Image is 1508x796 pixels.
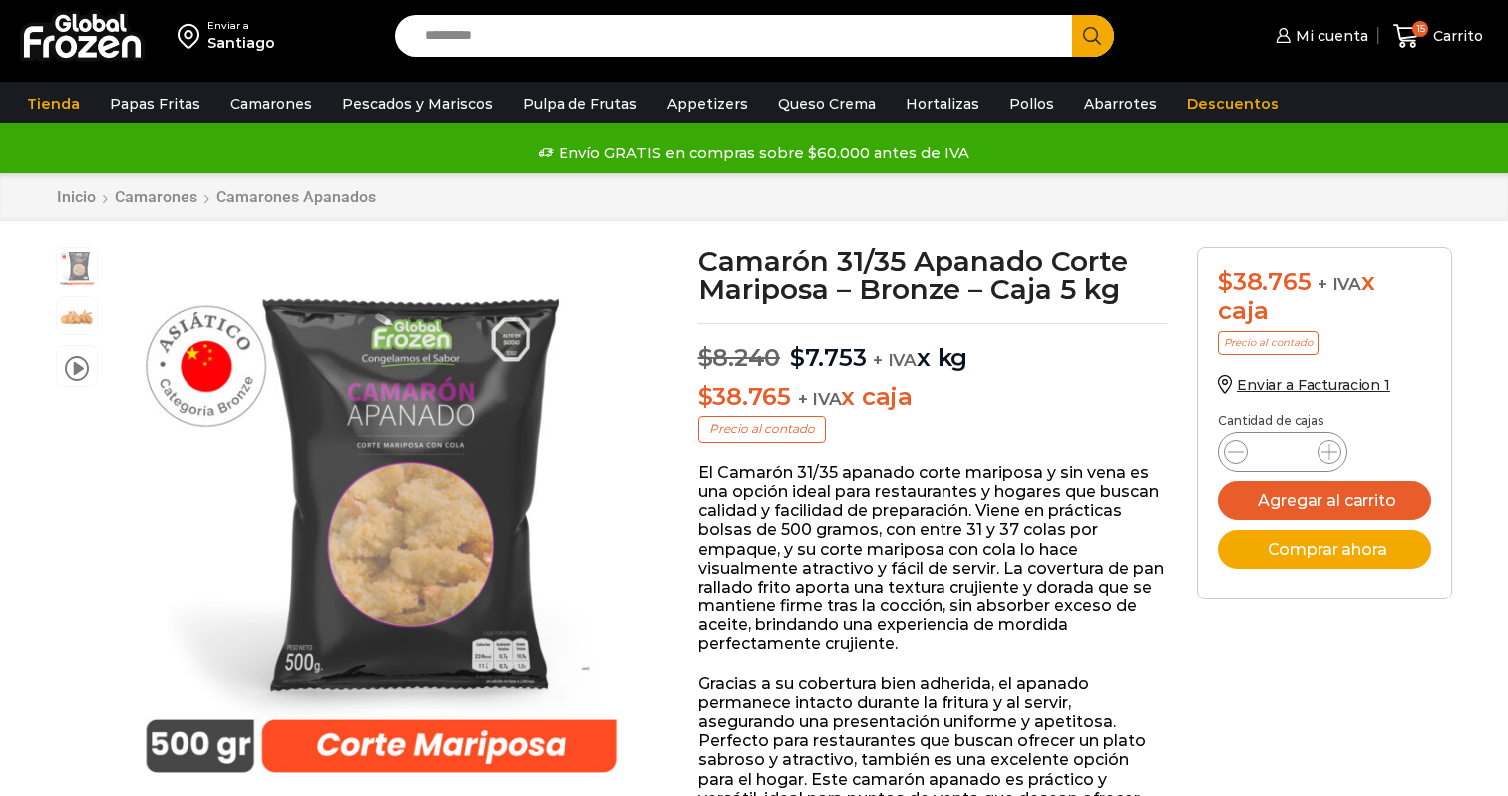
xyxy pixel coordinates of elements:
[698,343,781,372] bdi: 8.240
[1074,85,1167,123] a: Abarrotes
[1218,267,1233,296] span: $
[1388,13,1488,60] a: 15 Carrito
[999,85,1064,123] a: Pollos
[657,85,758,123] a: Appetizers
[57,248,97,288] span: apanados
[114,188,198,206] a: Camarones
[698,343,713,372] span: $
[1218,414,1431,428] p: Cantidad de cajas
[100,85,210,123] a: Papas Fritas
[768,85,886,123] a: Queso Crema
[1318,274,1361,294] span: + IVA
[17,85,90,123] a: Tienda
[1428,26,1483,46] span: Carrito
[1072,15,1114,57] button: Search button
[178,19,207,53] img: address-field-icon.svg
[1237,376,1390,394] span: Enviar a Facturacion 1
[798,389,842,409] span: + IVA
[56,188,377,206] nav: Breadcrumb
[1218,268,1431,326] div: x caja
[698,247,1168,303] h1: Camarón 31/35 Apanado Corte Mariposa – Bronze – Caja 5 kg
[698,382,713,411] span: $
[1412,21,1428,37] span: 15
[873,350,917,370] span: + IVA
[1218,376,1390,394] a: Enviar a Facturacion 1
[1177,85,1289,123] a: Descuentos
[1291,26,1368,46] span: Mi cuenta
[207,19,275,33] div: Enviar a
[1218,481,1431,520] button: Agregar al carrito
[207,33,275,53] div: Santiago
[1218,331,1319,355] p: Precio al contado
[1271,16,1368,56] a: Mi cuenta
[220,85,322,123] a: Camarones
[1218,267,1311,296] bdi: 38.765
[698,416,826,442] p: Precio al contado
[698,463,1168,654] p: El Camarón 31/35 apanado corte mariposa y sin vena es una opción ideal para restaurantes y hogare...
[57,297,97,337] span: camaron-apanado
[790,343,867,372] bdi: 7.753
[56,188,97,206] a: Inicio
[698,383,1168,412] p: x caja
[513,85,647,123] a: Pulpa de Frutas
[790,343,805,372] span: $
[896,85,989,123] a: Hortalizas
[332,85,503,123] a: Pescados y Mariscos
[698,323,1168,373] p: x kg
[1264,438,1302,466] input: Product quantity
[215,188,377,206] a: Camarones Apanados
[698,382,791,411] bdi: 38.765
[1218,530,1431,569] button: Comprar ahora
